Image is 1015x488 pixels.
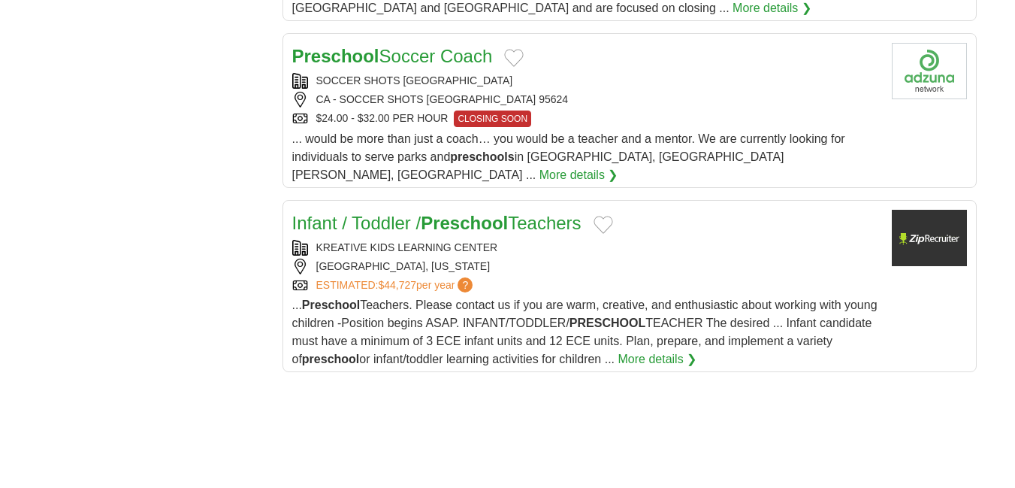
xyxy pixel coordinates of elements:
span: ? [458,277,473,292]
a: More details ❯ [539,166,618,184]
strong: preschools [450,150,514,163]
strong: Preschool [421,213,508,233]
div: KREATIVE KIDS LEARNING CENTER [292,240,880,256]
img: Company logo [892,210,967,266]
a: More details ❯ [618,350,697,368]
img: Company logo [892,43,967,99]
button: Add to favorite jobs [504,49,524,67]
span: ... would be more than just a coach… you would be a teacher and a mentor. We are currently lookin... [292,132,845,181]
span: CLOSING SOON [454,111,531,127]
strong: PRESCHOOL [569,317,645,329]
div: [GEOGRAPHIC_DATA], [US_STATE] [292,259,880,274]
strong: Preschool [292,46,379,66]
a: PreschoolSoccer Coach [292,46,493,66]
strong: Preschool [302,299,360,311]
span: ... Teachers. Please contact us if you are warm, creative, and enthusiastic about working with yo... [292,299,878,365]
div: $24.00 - $32.00 PER HOUR [292,111,880,127]
a: Infant / Toddler /PreschoolTeachers [292,213,582,233]
button: Add to favorite jobs [594,216,613,234]
div: SOCCER SHOTS [GEOGRAPHIC_DATA] [292,73,880,89]
a: ESTIMATED:$44,727per year? [316,277,476,293]
strong: preschool [302,353,359,365]
span: $44,727 [378,279,416,291]
div: CA - SOCCER SHOTS [GEOGRAPHIC_DATA] 95624 [292,92,880,108]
